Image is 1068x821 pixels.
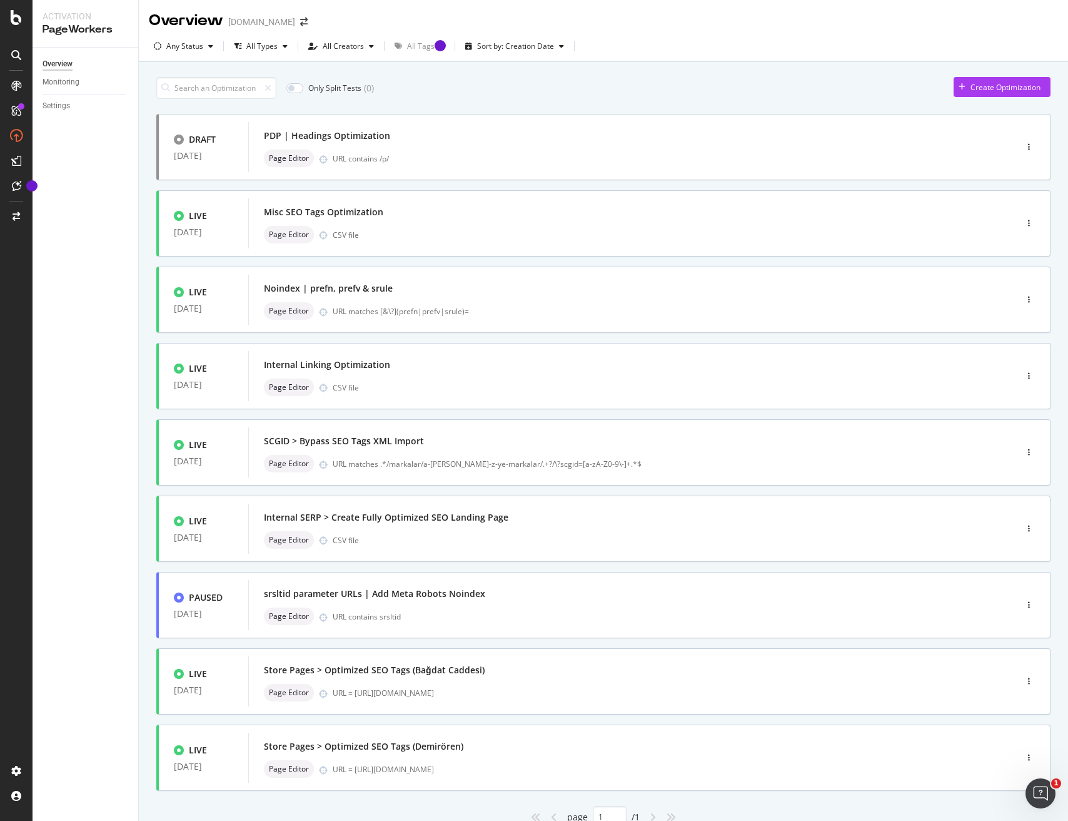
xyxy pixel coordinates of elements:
a: Settings [43,99,129,113]
div: [DATE] [174,762,233,772]
span: Page Editor [269,231,309,238]
div: URL contains srsltid [333,611,963,622]
input: Search an Optimization [156,77,276,99]
div: LIVE [189,362,207,375]
div: SCGID > Bypass SEO Tags XML Import [264,435,424,447]
button: Create Optimization [954,77,1050,97]
div: [DATE] [174,685,233,695]
div: URL matches [&\?](prefn|prefv|srule)= [333,306,963,317]
button: All Types [229,36,293,56]
div: DRAFT [189,133,216,146]
span: Page Editor [269,460,309,467]
div: arrow-right-arrow-left [300,18,308,26]
div: Only Split Tests [308,83,361,93]
div: neutral label [264,379,314,396]
div: Misc SEO Tags Optimization [264,206,383,218]
div: Activation [43,10,128,23]
div: Internal Linking Optimization [264,359,390,371]
div: LIVE [189,439,207,451]
div: neutral label [264,455,314,472]
button: All Creators [303,36,379,56]
div: All Creators [323,43,364,50]
span: Page Editor [269,155,309,162]
div: URL = [URL][DOMAIN_NAME] [333,764,963,775]
div: Create Optimization [970,82,1040,93]
div: Any Status [166,43,203,50]
span: Page Editor [269,689,309,696]
div: CSV file [333,535,359,546]
div: LIVE [189,515,207,528]
div: [DATE] [174,609,233,619]
div: srsltid parameter URLs | Add Meta Robots Noindex [264,588,485,600]
div: Internal SERP > Create Fully Optimized SEO Landing Page [264,511,508,524]
div: CSV file [333,230,359,240]
span: Page Editor [269,536,309,544]
button: All Tags [390,36,450,56]
div: PDP | Headings Optimization [264,130,390,142]
div: Tooltip anchor [26,180,38,191]
div: LIVE [189,210,207,222]
span: Page Editor [269,765,309,773]
div: [DOMAIN_NAME] [228,16,295,28]
div: Tooltip anchor [435,40,446,51]
div: Monitoring [43,76,79,89]
a: Overview [43,58,129,71]
div: Noindex | prefn, prefv & srule [264,282,393,295]
div: Overview [149,10,223,31]
div: LIVE [189,744,207,757]
div: CSV file [333,382,359,393]
div: Settings [43,99,70,113]
div: Store Pages > Optimized SEO Tags (Bağdat Caddesi) [264,664,485,676]
div: PageWorkers [43,23,128,37]
a: Monitoring [43,76,129,89]
div: neutral label [264,684,314,701]
div: Store Pages > Optimized SEO Tags (Demirören) [264,740,463,753]
div: neutral label [264,150,314,167]
div: neutral label [264,531,314,549]
div: [DATE] [174,227,233,237]
div: neutral label [264,302,314,320]
div: ( 0 ) [364,82,374,94]
span: Page Editor [269,384,309,391]
div: All Types [246,43,278,50]
div: neutral label [264,226,314,243]
div: [DATE] [174,151,233,161]
div: URL = [URL][DOMAIN_NAME] [333,688,963,698]
div: neutral label [264,608,314,625]
div: URL matches .*/markalar/a-[PERSON_NAME]-z-ye-markalar/.+?/\?scgid=[a-zA-Z0-9\-]+.*$ [333,459,963,469]
div: [DATE] [174,380,233,390]
div: [DATE] [174,456,233,466]
div: Overview [43,58,73,71]
button: Any Status [149,36,218,56]
div: All Tags [407,43,435,50]
button: Sort by: Creation Date [460,36,569,56]
div: URL contains /p/ [333,153,963,164]
iframe: Intercom live chat [1025,778,1055,808]
div: LIVE [189,668,207,680]
span: Page Editor [269,613,309,620]
div: PAUSED [189,591,223,604]
div: LIVE [189,286,207,298]
div: [DATE] [174,303,233,314]
div: neutral label [264,760,314,778]
div: Sort by: Creation Date [477,43,554,50]
div: [DATE] [174,533,233,543]
span: Page Editor [269,307,309,315]
span: 1 [1051,778,1061,788]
